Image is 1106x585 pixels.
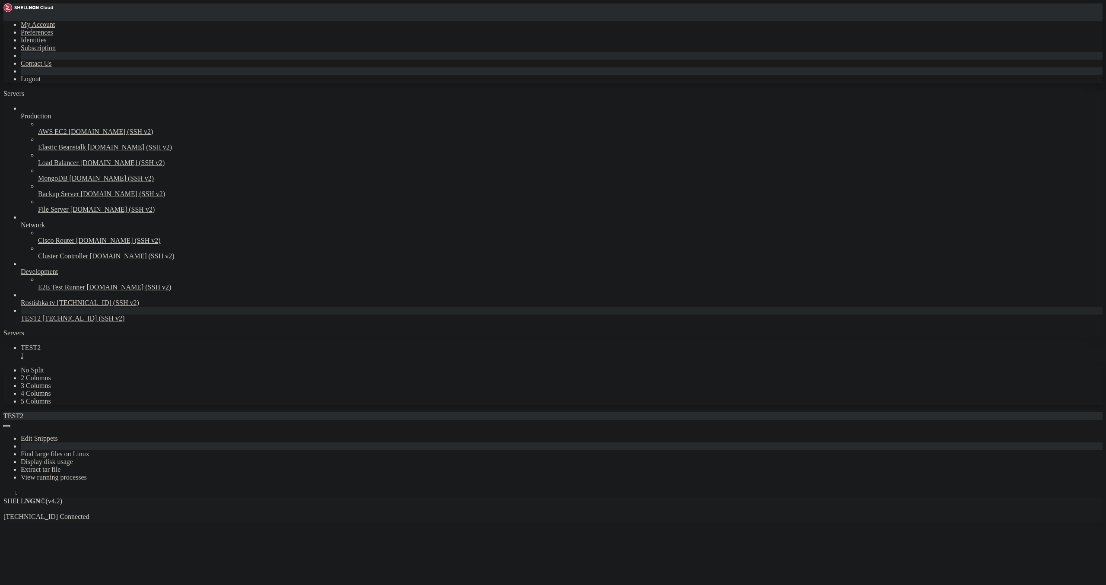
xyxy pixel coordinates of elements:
div:  [16,490,18,496]
a: Load Balancer [DOMAIN_NAME] (SSH v2) [38,159,1103,167]
span: [DOMAIN_NAME] (SSH v2) [69,128,153,135]
li: Rostishka tv [TECHNICAL_ID] (SSH v2) [21,291,1103,307]
span: Backup Server [38,190,79,197]
a:  [21,352,1103,359]
span: Production [21,112,51,120]
div: Servers [3,329,1103,337]
span: [TECHNICAL_ID] (SSH v2) [42,315,124,322]
li: Network [21,213,1103,260]
a: Network [21,221,1103,229]
button:  [12,488,21,497]
a: My Account [21,21,55,28]
span: TEST2 [3,412,23,420]
span: Development [21,268,58,275]
li: Backup Server [DOMAIN_NAME] (SSH v2) [38,182,1103,198]
li: Production [21,105,1103,213]
a: Cluster Controller [DOMAIN_NAME] (SSH v2) [38,252,1103,260]
li: Elastic Beanstalk [DOMAIN_NAME] (SSH v2) [38,136,1103,151]
a: Contact Us [21,60,52,67]
span: File Server [38,206,69,213]
span: Cisco Router [38,237,74,244]
a: Backup Server [DOMAIN_NAME] (SSH v2) [38,190,1103,198]
a: Logout [21,75,41,83]
span: Cluster Controller [38,252,88,260]
img: Shellngn [3,3,53,12]
li: Development [21,260,1103,291]
span: [DOMAIN_NAME] (SSH v2) [69,175,154,182]
span: [DOMAIN_NAME] (SSH v2) [81,190,165,197]
span: [DOMAIN_NAME] (SSH v2) [76,237,161,244]
span: Servers [3,90,24,97]
li: MongoDB [DOMAIN_NAME] (SSH v2) [38,167,1103,182]
li: Cisco Router [DOMAIN_NAME] (SSH v2) [38,229,1103,245]
span: TEST2 [21,344,41,351]
span: Load Balancer [38,159,79,166]
a: 3 Columns [21,382,51,389]
span: [DOMAIN_NAME] (SSH v2) [88,143,172,151]
a: Elastic Beanstalk [DOMAIN_NAME] (SSH v2) [38,143,1103,151]
span: AWS EC2 [38,128,67,135]
li: E2E Test Runner [DOMAIN_NAME] (SSH v2) [38,276,1103,291]
a: Preferences [21,29,53,36]
a: TEST2 [TECHNICAL_ID] (SSH v2) [21,315,1103,322]
a: Servers [3,90,59,97]
a: E2E Test Runner [DOMAIN_NAME] (SSH v2) [38,283,1103,291]
li: File Server [DOMAIN_NAME] (SSH v2) [38,198,1103,213]
span: [DOMAIN_NAME] (SSH v2) [70,206,155,213]
a: MongoDB [DOMAIN_NAME] (SSH v2) [38,175,1103,182]
span: TEST2 [21,315,41,322]
a: Production [21,112,1103,120]
span: MongoDB [38,175,67,182]
span: Rostishka tv [21,299,55,306]
li: AWS EC2 [DOMAIN_NAME] (SSH v2) [38,120,1103,136]
a: Subscription [21,44,56,51]
span: E2E Test Runner [38,283,85,291]
a: View running processes [21,474,87,481]
a: 5 Columns [21,397,51,405]
a: Rostishka tv [TECHNICAL_ID] (SSH v2) [21,299,1103,307]
li: TEST2 [TECHNICAL_ID] (SSH v2) [21,307,1103,322]
li: Load Balancer [DOMAIN_NAME] (SSH v2) [38,151,1103,167]
a: Development [21,268,1103,276]
a: Cisco Router [DOMAIN_NAME] (SSH v2) [38,237,1103,245]
a: Edit Snippets [21,435,58,442]
span: Elastic Beanstalk [38,143,86,151]
a: AWS EC2 [DOMAIN_NAME] (SSH v2) [38,128,1103,136]
span: Network [21,221,45,229]
a: 2 Columns [21,374,51,382]
span: [DOMAIN_NAME] (SSH v2) [90,252,175,260]
span: [DOMAIN_NAME] (SSH v2) [87,283,172,291]
a: No Split [21,366,44,374]
a: Find large files on Linux [21,450,89,458]
span: [DOMAIN_NAME] (SSH v2) [80,159,165,166]
a: Identities [21,36,47,44]
a: TEST2 [21,344,1103,359]
a: 4 Columns [21,390,51,397]
li: Cluster Controller [DOMAIN_NAME] (SSH v2) [38,245,1103,260]
span: [TECHNICAL_ID] (SSH v2) [57,299,139,306]
a: File Server [DOMAIN_NAME] (SSH v2) [38,206,1103,213]
a: Extract tar file [21,466,60,473]
a: Display disk usage [21,458,73,465]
